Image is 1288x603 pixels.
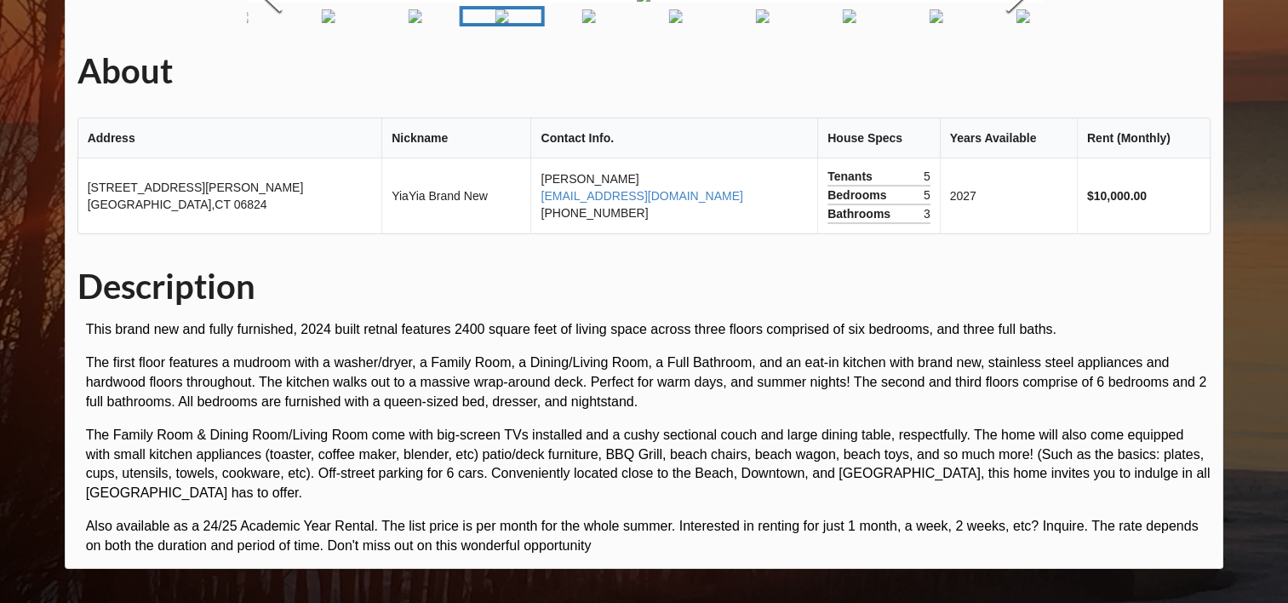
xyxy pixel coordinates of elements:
[77,49,1211,93] h1: About
[669,9,683,23] img: 12SandyWay%2F2024-03-28%2012.54.05.jpg
[460,6,545,26] a: Go to Slide 4
[827,187,890,204] span: Bedrooms
[924,205,930,222] span: 3
[88,181,304,194] span: [STREET_ADDRESS][PERSON_NAME]
[827,168,877,185] span: Tenants
[1077,118,1211,158] th: Rent (Monthly)
[924,168,930,185] span: 5
[720,6,805,26] a: Go to Slide 7
[582,9,596,23] img: 12SandyWay%2F2024-03-28%2012.42.21.jpg
[86,517,1211,556] p: Also available as a 24/25 Academic Year Rental. The list price is per month for the whole summer....
[924,187,930,204] span: 5
[409,9,422,23] img: 12SandyWay%2F2024-03-28%2012.08.18.jpg
[807,6,892,26] a: Go to Slide 8
[530,118,817,158] th: Contact Info.
[77,265,1211,308] h1: Description
[547,6,632,26] a: Go to Slide 5
[940,158,1077,233] td: 2027
[756,9,770,23] img: 12SandyWay%2F2024-03-28%2012.59.39.jpg
[843,9,856,23] img: 12SandyWay%2F2024-03-28%2013.06.04.jpg
[530,158,817,233] td: [PERSON_NAME] [PHONE_NUMBER]
[86,320,1211,340] p: This brand new and fully furnished, 2024 built retnal features 2400 square feet of living space a...
[199,6,993,26] div: Thumbnail Navigation
[322,9,335,23] img: 12SandyWay%2F2024-03-28%2012.04.06.jpg
[930,9,943,23] img: 12SandyWay%2F2024-03-28%2013.16.45-2.jpg
[86,353,1211,412] p: The first floor features a mudroom with a washer/dryer, a Family Room, a Dining/Living Room, a Fu...
[981,6,1066,26] a: Go to Slide 10
[817,118,939,158] th: House Specs
[88,198,267,211] span: [GEOGRAPHIC_DATA] , CT 06824
[541,189,742,203] a: [EMAIL_ADDRESS][DOMAIN_NAME]
[381,118,530,158] th: Nickname
[894,6,979,26] a: Go to Slide 9
[495,9,509,23] img: 12SandyWay%2F2024-03-28%2012.41.33.jpg
[78,118,381,158] th: Address
[373,6,458,26] a: Go to Slide 3
[940,118,1077,158] th: Years Available
[633,6,718,26] a: Go to Slide 6
[381,158,530,233] td: YiaYia Brand New
[86,426,1211,503] p: The Family Room & Dining Room/Living Room come with big-screen TVs installed and a cushy sectiona...
[827,205,895,222] span: Bathrooms
[286,6,371,26] a: Go to Slide 2
[1087,189,1147,203] b: $10,000.00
